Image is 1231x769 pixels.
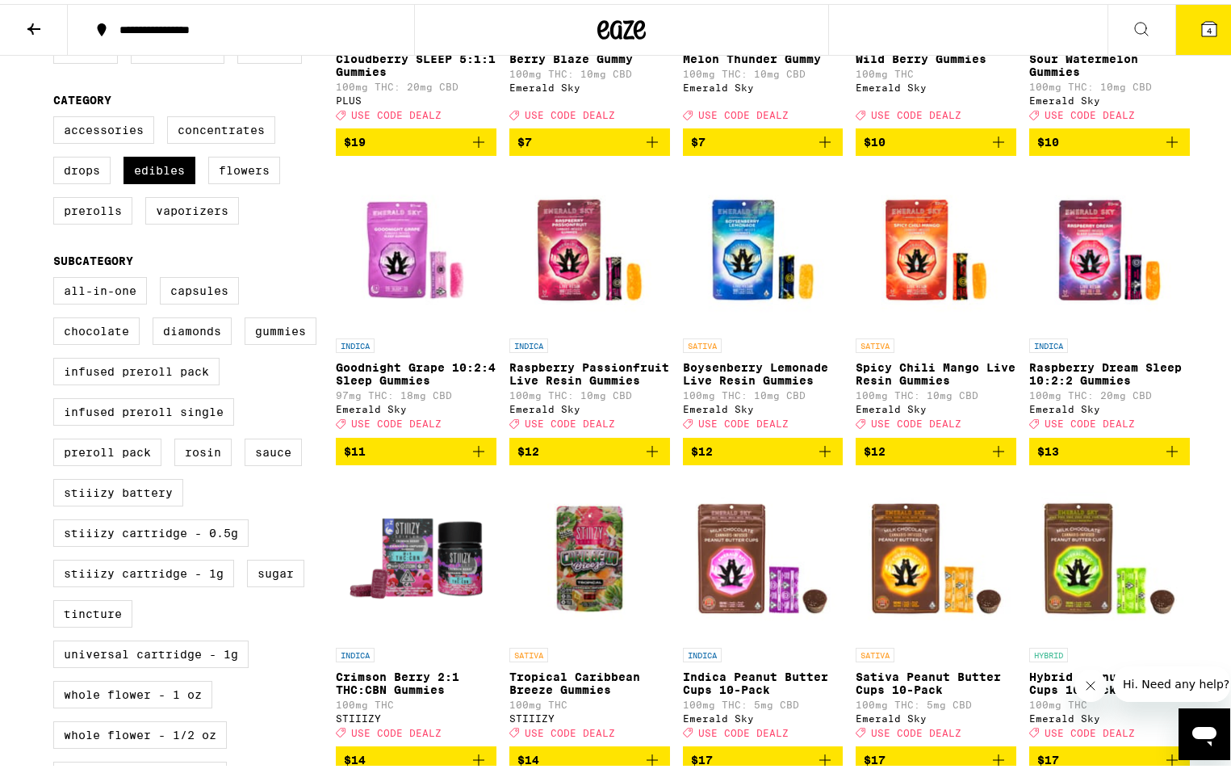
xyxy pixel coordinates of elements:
[1029,666,1190,692] p: Hybrid Peanut Butter Cups 10-Pack
[856,474,1016,742] a: Open page for Sativa Peanut Butter Cups 10-Pack from Emerald Sky
[698,106,789,116] span: USE CODE DEALZ
[517,441,539,454] span: $12
[509,666,670,692] p: Tropical Caribbean Breeze Gummies
[1029,334,1068,349] p: INDICA
[509,165,670,433] a: Open page for Raspberry Passionfruit Live Resin Gummies from Emerald Sky
[53,90,111,103] legend: Category
[509,78,670,89] div: Emerald Sky
[53,354,220,381] label: Infused Preroll Pack
[856,400,1016,410] div: Emerald Sky
[683,474,844,636] img: Emerald Sky - Indica Peanut Butter Cups 10-Pack
[336,91,496,102] div: PLUS
[53,677,212,704] label: Whole Flower - 1 oz
[1029,400,1190,410] div: Emerald Sky
[1207,22,1212,32] span: 4
[124,153,195,180] label: Edibles
[53,717,227,745] label: Whole Flower - 1/2 oz
[336,644,375,658] p: INDICA
[509,386,670,397] p: 100mg THC: 10mg CBD
[145,193,239,221] label: Vaporizers
[344,132,366,145] span: $19
[683,695,844,706] p: 100mg THC: 5mg CBD
[856,386,1016,397] p: 100mg THC: 10mg CBD
[683,709,844,720] div: Emerald Sky
[871,415,961,426] span: USE CODE DEALZ
[53,394,234,422] label: Infused Preroll Single
[336,78,496,88] p: 100mg THC: 20mg CBD
[1029,474,1190,636] img: Emerald Sky - Hybrid Peanut Butter Cups 10-Pack
[247,556,304,583] label: Sugar
[336,48,496,74] p: Cloudberry SLEEP 5:1:1 Gummies
[683,78,844,89] div: Emerald Sky
[856,474,1016,636] img: Emerald Sky - Sativa Peanut Butter Cups 10-Pack
[1029,474,1190,742] a: Open page for Hybrid Peanut Butter Cups 10-Pack from Emerald Sky
[1029,165,1190,326] img: Emerald Sky - Raspberry Dream Sleep 10:2:2 Gummies
[336,695,496,706] p: 100mg THC
[856,644,894,658] p: SATIVA
[1029,386,1190,397] p: 100mg THC: 20mg CBD
[336,386,496,397] p: 97mg THC: 18mg CBD
[1029,78,1190,88] p: 100mg THC: 10mg CBD
[1037,750,1059,763] span: $17
[856,709,1016,720] div: Emerald Sky
[871,106,961,116] span: USE CODE DEALZ
[336,434,496,461] button: Add to bag
[1029,434,1190,461] button: Add to bag
[683,357,844,383] p: Boysenberry Lemonade Live Resin Gummies
[336,165,496,433] a: Open page for Goodnight Grape 10:2:4 Sleep Gummies from Emerald Sky
[153,313,232,341] label: Diamonds
[525,724,615,734] span: USE CODE DEALZ
[344,441,366,454] span: $11
[336,357,496,383] p: Goodnight Grape 10:2:4 Sleep Gummies
[53,475,183,502] label: STIIIZY Battery
[683,165,844,326] img: Emerald Sky - Boysenberry Lemonade Live Resin Gummies
[691,750,713,763] span: $17
[245,313,316,341] label: Gummies
[683,165,844,433] a: Open page for Boysenberry Lemonade Live Resin Gummies from Emerald Sky
[53,596,132,624] label: Tincture
[517,750,539,763] span: $14
[1029,91,1190,102] div: Emerald Sky
[856,48,1016,61] p: Wild Berry Gummies
[509,334,548,349] p: INDICA
[1045,106,1135,116] span: USE CODE DEALZ
[683,644,722,658] p: INDICA
[351,415,442,426] span: USE CODE DEALZ
[1045,415,1135,426] span: USE CODE DEALZ
[53,273,147,300] label: All-In-One
[509,474,670,742] a: Open page for Tropical Caribbean Breeze Gummies from STIIIZY
[856,357,1016,383] p: Spicy Chili Mango Live Resin Gummies
[336,474,496,636] img: STIIIZY - Crimson Berry 2:1 THC:CBN Gummies
[1074,666,1107,698] iframe: Close message
[336,709,496,720] div: STIIIZY
[1037,441,1059,454] span: $13
[871,724,961,734] span: USE CODE DEALZ
[683,434,844,461] button: Add to bag
[509,65,670,75] p: 100mg THC: 10mg CBD
[683,48,844,61] p: Melon Thunder Gummy
[683,400,844,410] div: Emerald Sky
[1029,709,1190,720] div: Emerald Sky
[245,435,302,462] label: Sauce
[856,434,1016,461] button: Add to bag
[698,415,789,426] span: USE CODE DEALZ
[509,709,670,720] div: STIIIZY
[167,112,275,140] label: Concentrates
[856,165,1016,326] img: Emerald Sky - Spicy Chili Mango Live Resin Gummies
[856,695,1016,706] p: 100mg THC: 5mg CBD
[509,695,670,706] p: 100mg THC
[864,132,886,145] span: $10
[1029,48,1190,74] p: Sour Watermelon Gummies
[691,132,706,145] span: $7
[509,165,670,326] img: Emerald Sky - Raspberry Passionfruit Live Resin Gummies
[509,48,670,61] p: Berry Blaze Gummy
[1029,644,1068,658] p: HYBRID
[683,124,844,152] button: Add to bag
[683,65,844,75] p: 100mg THC: 10mg CBD
[683,386,844,397] p: 100mg THC: 10mg CBD
[53,313,140,341] label: Chocolate
[1029,357,1190,383] p: Raspberry Dream Sleep 10:2:2 Gummies
[53,250,133,263] legend: Subcategory
[174,435,232,462] label: Rosin
[1029,695,1190,706] p: 100mg THC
